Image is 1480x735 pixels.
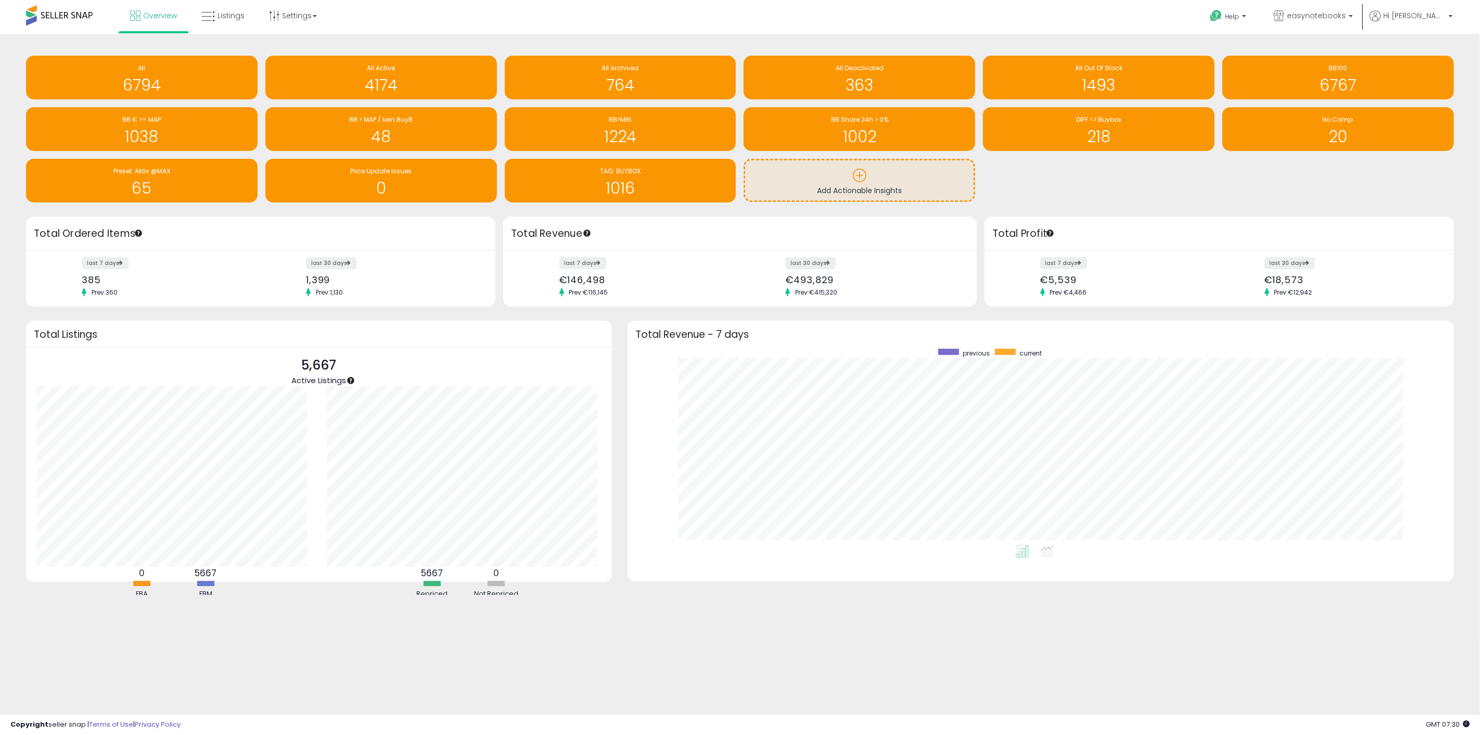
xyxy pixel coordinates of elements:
span: Prev: €12,942 [1269,288,1318,297]
label: last 7 days [82,257,129,269]
span: Prev: €415,320 [790,288,843,297]
span: BB > MAP / kein BuyB [349,115,413,124]
span: Listings [218,10,245,21]
a: All Out Of Stock 1493 [983,56,1215,99]
label: last 7 days [1040,257,1087,269]
b: 0 [139,567,145,579]
h1: 6794 [31,77,252,94]
span: Hi [PERSON_NAME] [1383,10,1446,21]
h1: 1016 [510,180,731,197]
h1: 65 [31,180,252,197]
h3: Total Profit [992,226,1446,241]
div: FBM [174,589,237,599]
span: All Archived [602,64,639,72]
a: No Comp. 20 [1222,107,1454,151]
h1: 363 [749,77,970,94]
b: 0 [493,567,499,579]
b: 5667 [195,567,216,579]
span: All Deactivated [836,64,884,72]
h3: Total Listings [34,331,604,338]
span: Prev: 360 [86,288,123,297]
a: BB Share 24h > 0% 1002 [744,107,975,151]
b: 5667 [421,567,443,579]
span: Prev: 1,130 [311,288,348,297]
a: TAG: BUYBOX 1016 [505,159,736,202]
h3: Total Ordered Items [34,226,488,241]
span: All [138,64,145,72]
a: All Active 4174 [265,56,497,99]
div: 1,399 [306,274,477,285]
a: Add Actionable Insights [745,160,974,200]
span: BB>MIN [609,115,632,124]
div: Tooltip anchor [346,376,355,385]
div: Tooltip anchor [134,229,143,238]
h3: Total Revenue - 7 days [635,331,1446,338]
span: TAG: BUYBOX [600,167,641,175]
div: FBA [110,589,173,599]
a: Hi [PERSON_NAME] [1370,10,1453,34]
div: Tooltip anchor [582,229,592,238]
a: BB100 6767 [1222,56,1454,99]
span: All Active [367,64,395,72]
div: €5,539 [1040,274,1211,285]
span: Prev: €4,466 [1045,288,1092,297]
span: Help [1225,12,1239,21]
span: easynotebooks [1287,10,1346,21]
span: BB100 [1329,64,1348,72]
a: All Deactivated 363 [744,56,975,99]
div: Tooltip anchor [1045,229,1055,238]
span: BB Share 24h > 0% [831,115,888,124]
h1: 1002 [749,128,970,145]
span: Preset: Aktiv @MAX [113,167,170,175]
a: All Archived 764 [505,56,736,99]
div: €493,829 [785,274,958,285]
a: All 6794 [26,56,258,99]
span: Active Listings [291,375,346,386]
i: Get Help [1209,9,1222,22]
span: current [1019,349,1042,358]
div: 385 [82,274,253,285]
label: last 30 days [1265,257,1315,269]
label: last 30 days [785,257,836,269]
h1: 6767 [1228,77,1449,94]
div: €18,573 [1265,274,1436,285]
span: No Comp. [1322,115,1354,124]
p: 5,667 [291,356,346,375]
a: DIFF <> Buybox 218 [983,107,1215,151]
label: last 30 days [306,257,356,269]
div: €146,498 [559,274,732,285]
h3: Total Revenue [511,226,969,241]
div: Repriced [401,589,463,599]
a: BB>MIN 1224 [505,107,736,151]
span: Prev: €116,145 [564,288,614,297]
h1: 1493 [988,77,1209,94]
label: last 7 days [559,257,606,269]
h1: 1038 [31,128,252,145]
span: previous [963,349,990,358]
div: Not Repriced [465,589,527,599]
span: All Out Of Stock [1075,64,1122,72]
span: Add Actionable Insights [817,185,902,196]
h1: 1224 [510,128,731,145]
h1: 48 [271,128,492,145]
h1: 764 [510,77,731,94]
h1: 218 [988,128,1209,145]
h1: 20 [1228,128,1449,145]
a: Help [1202,2,1257,34]
a: BB € >= MAP 1038 [26,107,258,151]
h1: 0 [271,180,492,197]
span: BB € >= MAP [122,115,161,124]
span: Price Update Issues [350,167,412,175]
span: Overview [143,10,177,21]
a: BB > MAP / kein BuyB 48 [265,107,497,151]
span: DIFF <> Buybox [1076,115,1121,124]
h1: 4174 [271,77,492,94]
a: Preset: Aktiv @MAX 65 [26,159,258,202]
a: Price Update Issues 0 [265,159,497,202]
